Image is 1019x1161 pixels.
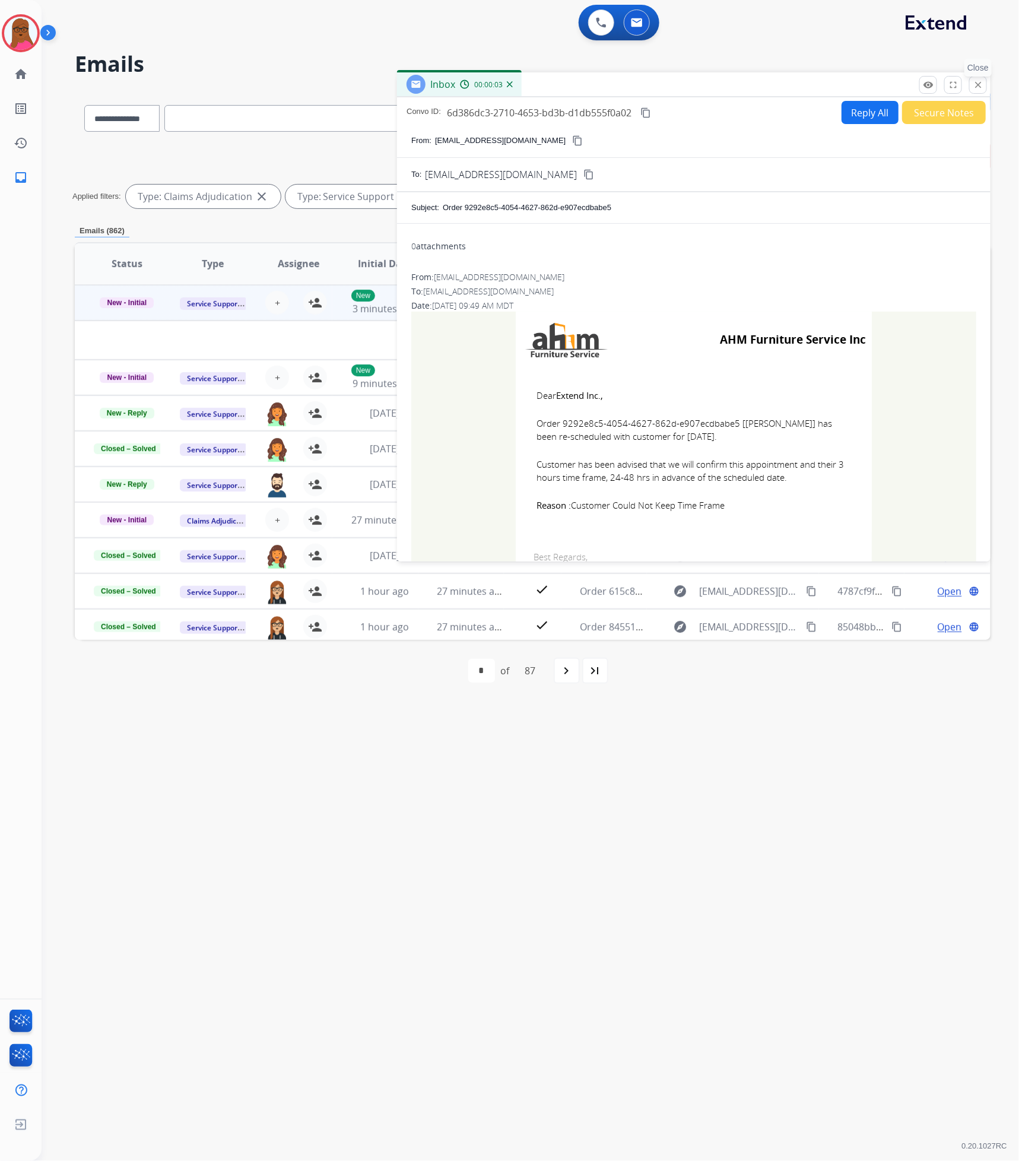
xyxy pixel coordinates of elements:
[180,586,247,598] span: Service Support
[411,202,439,214] p: Subject:
[474,80,503,90] span: 00:00:03
[308,620,322,634] mat-icon: person_add
[522,318,611,363] img: AHM
[265,437,289,462] img: agent-avatar
[308,406,322,420] mat-icon: person_add
[437,549,506,562] span: 27 minutes ago
[112,256,142,271] span: Status
[358,256,411,271] span: Initial Date
[430,78,455,91] span: Inbox
[126,185,281,208] div: Type: Claims Adjudication
[580,620,663,633] span: Order 8455148342
[806,586,817,597] mat-icon: content_copy
[447,106,631,119] span: 6d386dc3-2710-4653-bd3b-d1db555f0a02
[14,101,28,116] mat-icon: list_alt
[202,256,224,271] span: Type
[180,621,247,634] span: Service Support
[961,1140,1007,1154] p: 0.20.1027RC
[838,620,1019,633] span: 85048bb0-3bba-4f59-94d0-3fe6ae153890
[516,659,545,683] div: 87
[265,615,289,640] img: agent-avatar
[891,621,902,632] mat-icon: content_copy
[308,296,322,310] mat-icon: person_add
[923,80,934,90] mat-icon: remove_red_eye
[180,550,247,563] span: Service Support
[537,417,851,443] span: Order 9292e8c5-4054-4627-862d-e907ecdbabe5 [[PERSON_NAME]] has been re-scheduled with customer fo...
[351,290,375,302] p: New
[75,225,129,237] p: Emails (862)
[640,107,651,118] mat-icon: content_copy
[265,291,289,315] button: +
[308,513,322,527] mat-icon: person_add
[407,106,441,120] p: Convo ID:
[437,585,506,598] span: 27 minutes ago
[902,101,986,124] button: Secure Notes
[265,579,289,604] img: agent-avatar
[411,286,976,297] div: To:
[370,478,399,491] span: [DATE]
[516,532,872,617] td: Best Regards, AHM Furniture Service Inc
[265,401,289,426] img: agent-avatar
[308,442,322,456] mat-icon: person_add
[265,544,289,569] img: agent-avatar
[443,202,611,214] p: Order 9292e8c5-4054-4627-862d-e907ecdbabe5
[411,169,421,180] p: To:
[891,586,902,597] mat-icon: content_copy
[265,366,289,389] button: +
[842,101,899,124] button: Reply All
[556,389,603,401] b: Extend Inc.,
[673,584,687,598] mat-icon: explore
[275,296,280,310] span: +
[360,620,409,633] span: 1 hour ago
[969,586,979,597] mat-icon: language
[308,477,322,491] mat-icon: person_add
[560,664,574,678] mat-icon: navigate_next
[969,76,987,94] button: Close
[583,169,594,180] mat-icon: content_copy
[72,191,121,202] p: Applied filters:
[180,515,261,527] span: Claims Adjudication
[838,549,1014,562] span: 3a9cf90e-eb81-4baa-b211-24c347f09efa
[699,584,799,598] span: [EMAIL_ADDRESS][DOMAIN_NAME]
[308,548,322,563] mat-icon: person_add
[265,472,289,497] img: agent-avatar
[535,582,549,597] mat-icon: check
[308,370,322,385] mat-icon: person_add
[94,586,163,597] span: Closed – Solved
[14,170,28,185] mat-icon: inbox
[275,370,280,385] span: +
[969,621,979,632] mat-icon: language
[537,458,851,484] span: Customer has been advised that we will confirm this appointment and their 3 hours time frame, 24-...
[75,52,991,76] h2: Emails
[285,185,423,208] div: Type: Service Support
[360,585,409,598] span: 1 hour ago
[100,515,154,525] span: New - Initial
[411,240,466,252] div: attachments
[353,302,416,315] span: 3 minutes ago
[180,479,247,491] span: Service Support
[180,372,247,385] span: Service Support
[94,550,163,561] span: Closed – Solved
[351,513,420,526] span: 27 minutes ago
[370,442,399,455] span: [DATE]
[535,618,549,632] mat-icon: check
[973,80,983,90] mat-icon: close
[411,300,976,312] div: Date:
[572,135,583,146] mat-icon: content_copy
[14,67,28,81] mat-icon: home
[432,300,513,311] span: [DATE] 09:49 AM MDT
[4,17,37,50] img: avatar
[265,508,289,532] button: +
[180,297,247,310] span: Service Support
[437,620,506,633] span: 27 minutes ago
[580,585,795,598] span: Order 615c8a1b-d50d-429b-8218-4c2bb6274da5
[180,408,247,420] span: Service Support
[435,135,566,147] p: [EMAIL_ADDRESS][DOMAIN_NAME]
[14,136,28,150] mat-icon: history
[673,620,687,634] mat-icon: explore
[100,297,154,308] span: New - Initial
[351,364,375,376] p: New
[100,372,154,383] span: New - Initial
[411,271,976,283] div: From:
[537,499,851,512] span: Customer Could Not Keep Time Frame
